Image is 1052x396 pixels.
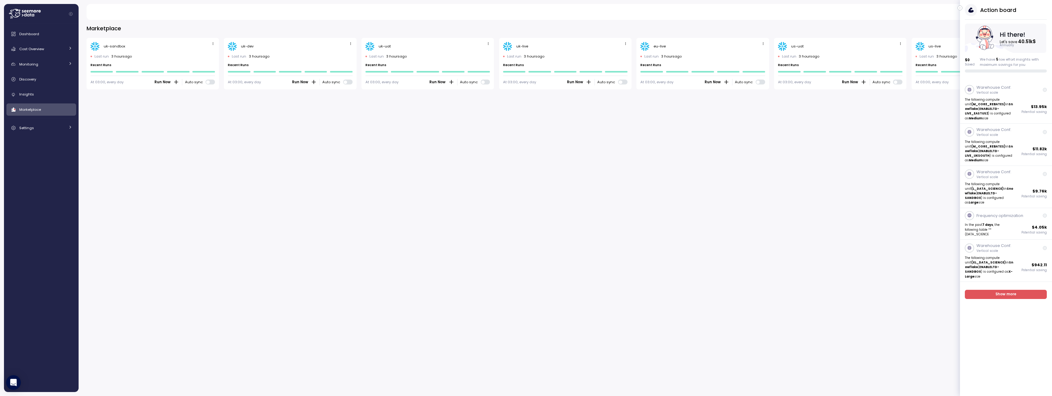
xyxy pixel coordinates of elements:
p: Last run [369,54,384,59]
p: Last run [644,54,659,59]
p: Recent Runs [778,63,902,67]
strong: Large [969,200,979,204]
p: Potential saving [1022,268,1047,272]
h3: Marketplace [87,24,121,32]
span: Discovery [19,77,36,82]
div: At 03:00, every day [365,80,398,84]
a: Marketplace [6,103,76,116]
span: Dashboard [19,32,39,36]
p: 3 hours ago [249,54,269,59]
div: At 03:00, every day [228,80,261,84]
p: Last run [507,54,521,59]
p: 3 hours ago [386,54,407,59]
div: uk-live [516,44,528,49]
p: $ 13.95k [1031,104,1047,110]
p: Warehouse Conf. [976,127,1011,133]
p: 3 hours ago [524,54,544,59]
button: Run Now [842,79,867,85]
a: Settings [6,122,76,134]
div: At 03:00, every day [916,80,949,84]
p: 3 hours ago [799,54,819,59]
div: At 03:00, every day [91,80,124,84]
span: Run Now [705,79,721,85]
button: Collapse navigation [67,12,75,16]
div: At 03:00, every day [640,80,673,84]
tspan: 40.51k $ [1019,38,1036,45]
strong: Snowflake [965,144,1013,153]
p: The following compute unit in ( ) is configured as size [965,140,1014,163]
span: Show more [996,290,1017,298]
p: The following compute unit in ( ) is configured as size [965,182,1014,205]
p: Recent Runs [916,63,1040,67]
strong: 7 days [983,223,993,227]
span: Auto sync [735,80,756,84]
span: Monitoring [19,62,38,67]
span: Marketplace [19,107,41,112]
div: At 03:00, every day [778,80,811,84]
strong: Medium [969,116,983,120]
button: Run Now [292,79,317,85]
p: Warehouse Conf. [976,84,1011,91]
span: Auto sync [460,80,481,84]
span: Auto sync [872,80,893,84]
button: Run Now [567,79,592,85]
strong: (M_CORE_REBATES) [972,144,1006,148]
span: Run Now [567,79,583,85]
p: Saved [965,62,975,67]
p: Vertical scale [976,133,1011,137]
text: Annually [1000,43,1015,47]
span: Run Now [292,79,308,85]
div: At 03:00, every day [503,80,536,84]
strong: X-Large [965,270,1013,278]
p: Last run [920,54,934,59]
p: Frequency optimization [976,213,1023,219]
div: Open Intercom Messenger [6,375,21,390]
span: 5 [996,57,998,62]
p: Potential saving [1022,194,1047,199]
h3: Action board [980,6,1016,14]
span: Run Now [429,79,446,85]
strong: ENABLELTD-SANDBOX [965,191,997,200]
span: Insights [19,92,34,97]
a: Show more [965,290,1047,299]
p: Recent Runs [640,63,765,67]
strong: ENABLELTD-LIVE_EASTUS2 [965,107,999,115]
span: Run Now [842,79,858,85]
p: Warehouse Conf. [976,243,1011,249]
div: uk-sandbox [104,44,125,49]
strong: (M_CORE_REBATES) [972,102,1006,106]
strong: (XL_DATA_SCIENCE) [972,260,1006,264]
a: Warehouse Conf.Vertical scaleThe following compute unit(L_DATA_SCIENCE)inSnowflake(ENABLELTD-SAND... [960,166,1052,208]
p: The following compute unit in ( ) is configured as size [965,256,1014,279]
p: The following compute unit in ( ) is configured as size [965,97,1014,121]
p: $ 11.82k [1033,146,1047,152]
span: Auto sync [597,80,618,84]
p: Recent Runs [91,63,215,67]
a: Discovery [6,73,76,85]
button: Run Now [154,79,180,85]
p: Last run [782,54,796,59]
strong: Snowflake [965,102,1013,111]
p: Recent Runs [503,63,628,67]
p: Recent Runs [228,63,352,67]
span: Settings [19,125,34,130]
div: uk-dev [241,44,254,49]
p: Warehouse Conf. [976,169,1011,175]
p: Potential saving [1022,152,1047,156]
p: 3 hours ago [936,54,957,59]
p: $ 942.11 [1032,262,1047,268]
div: We have low effort insights with maximum savings for you [980,57,1047,67]
p: $ 0 [965,58,975,62]
span: Auto sync [322,80,343,84]
p: Potential saving [1022,110,1047,114]
span: Run Now [154,79,171,85]
div: eu-live [654,44,666,49]
a: Warehouse Conf.Vertical scaleThe following compute unit(XL_DATA_SCIENCE)inSnowflake(ENABLELTD-SAN... [960,240,1052,282]
div: us-live [928,44,941,49]
p: Last run [94,54,109,59]
p: Potential saving [1022,230,1047,235]
a: Monitoring [6,58,76,70]
a: Cost Overview [6,43,76,55]
strong: Snowflake [965,187,1013,195]
p: Last run [232,54,246,59]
